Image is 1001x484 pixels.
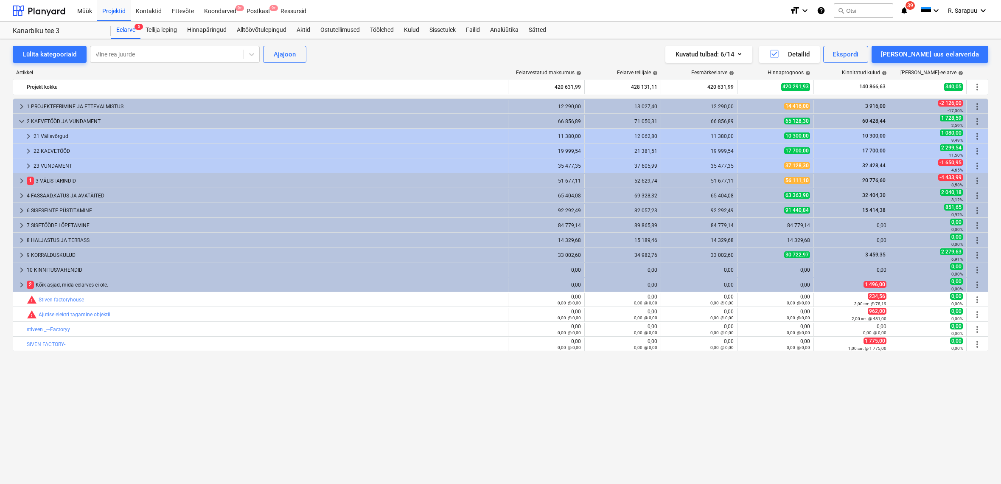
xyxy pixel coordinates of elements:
span: help [880,70,887,76]
span: 420 291,93 [781,83,810,91]
button: Otsi [834,3,893,18]
span: 37 128,30 [784,162,810,169]
div: 1 PROJEKTEERIMINE JA ETTEVALMISTUS [27,100,505,113]
a: Ostutellimused [315,22,365,39]
span: 9+ [236,5,244,11]
span: Seotud kulud ületavad prognoosi [27,310,37,320]
small: 3,12% [951,197,963,202]
div: 66 856,89 [665,118,734,124]
div: 0,00 [512,309,581,321]
span: Rohkem tegevusi [972,235,982,245]
div: 66 856,89 [512,118,581,124]
div: [PERSON_NAME]-eelarve [900,70,963,76]
small: 3,00 шт. @ 78,19 [854,301,886,306]
div: 84 779,14 [665,222,734,228]
span: 91 440,84 [784,207,810,214]
a: Ajutise elektri tagamine objektil [39,312,110,318]
span: help [804,70,810,76]
small: 0,00 @ 0,00 [710,315,734,320]
span: 1 775,00 [864,338,886,344]
div: 0,00 [817,237,886,243]
div: 19 999,54 [512,148,581,154]
small: 0,00% [951,316,963,321]
div: 2 KAEVETÖÖD JA VUNDAMENT [27,115,505,128]
small: -8,58% [950,183,963,187]
span: -2 126,00 [938,100,963,107]
span: keyboard_arrow_right [23,146,34,156]
div: 14 329,68 [665,237,734,243]
small: 0,00 @ 0,00 [634,301,657,305]
div: Projekt kokku [27,80,505,94]
div: 0,00 [665,338,734,350]
div: 0,00 [665,309,734,321]
div: 7 SISETÖÖDE LÕPETAMINE [27,219,505,232]
small: 0,00 @ 0,00 [710,330,734,335]
div: 51 677,11 [665,178,734,184]
small: 0,00% [951,242,963,247]
div: 0,00 [817,222,886,228]
span: 32 428,44 [861,163,886,169]
span: keyboard_arrow_right [17,191,27,201]
div: 35 477,35 [512,163,581,169]
small: 0,00 @ 0,00 [787,301,810,305]
div: 65 404,08 [665,193,734,199]
span: 10 300,00 [861,133,886,139]
span: Rohkem tegevusi [972,280,982,290]
div: Lülita kategooriaid [23,49,76,60]
span: 2 040,18 [940,189,963,196]
div: 84 779,14 [512,222,581,228]
span: 30 722,97 [784,251,810,258]
i: keyboard_arrow_down [931,6,941,16]
iframe: Chat Widget [959,443,1001,484]
small: 11,50% [949,153,963,158]
div: Kanarbiku tee 3 [13,27,101,36]
div: 0,00 [817,267,886,273]
span: keyboard_arrow_right [17,280,27,290]
div: Sissetulek [424,22,461,39]
span: 1 496,00 [864,281,886,288]
span: keyboard_arrow_right [17,250,27,260]
small: 0,00% [951,227,963,232]
span: 32 404,30 [861,192,886,198]
span: 962,00 [868,308,886,315]
span: 17 700,00 [784,147,810,154]
small: 0,00 @ 0,00 [634,315,657,320]
span: 0,00 [950,323,963,329]
span: 2 279,63 [940,248,963,255]
div: 65 404,08 [512,193,581,199]
button: Detailid [759,46,820,63]
div: 0,00 [512,267,581,273]
div: 21 Välisvõrgud [34,129,505,143]
span: 56 111,10 [784,177,810,184]
button: [PERSON_NAME] uus eelarverida [872,46,988,63]
span: 10 300,00 [784,132,810,139]
span: Rohkem tegevusi [972,310,982,320]
div: [PERSON_NAME] uus eelarverida [881,49,979,60]
button: Ekspordi [823,46,868,63]
div: 0,00 [512,294,581,306]
span: 851,65 [944,204,963,211]
i: Abikeskus [817,6,825,16]
span: keyboard_arrow_right [17,220,27,231]
div: Hinnapäringud [182,22,232,39]
a: SIVEN FACTORY- [27,341,65,347]
div: 89 865,89 [588,222,657,228]
span: Rohkem tegevusi [972,295,982,305]
div: Kulud [399,22,424,39]
span: Rohkem tegevusi [972,324,982,335]
div: 0,00 [741,267,810,273]
span: Rohkem tegevusi [972,250,982,260]
span: keyboard_arrow_right [17,235,27,245]
div: 0,00 [512,324,581,335]
div: 52 629,74 [588,178,657,184]
div: Sätted [524,22,551,39]
span: keyboard_arrow_down [17,116,27,127]
div: 14 329,68 [741,237,810,243]
span: Rohkem tegevusi [972,339,982,349]
small: 0,00 @ 0,00 [634,330,657,335]
div: Tellija leping [140,22,182,39]
div: Ekspordi [833,49,858,60]
div: Ajajoon [274,49,296,60]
